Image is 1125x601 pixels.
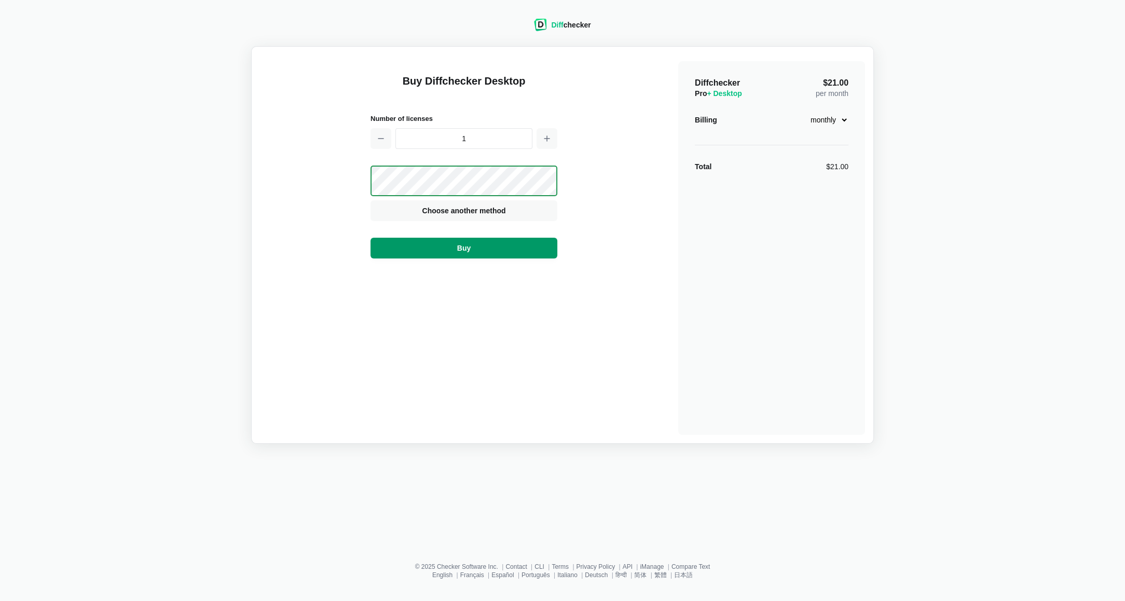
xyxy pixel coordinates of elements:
[534,24,591,33] a: Diffchecker logoDiffchecker
[491,571,514,579] a: Español
[576,563,615,570] a: Privacy Policy
[695,78,740,87] span: Diffchecker
[823,79,848,87] span: $21.00
[634,571,647,579] a: 简体
[371,200,557,221] button: Choose another method
[505,563,527,570] a: Contact
[534,563,544,570] a: CLI
[371,113,557,124] h2: Number of licenses
[623,563,633,570] a: API
[615,571,627,579] a: हिन्दी
[640,563,664,570] a: iManage
[585,571,608,579] a: Deutsch
[552,563,569,570] a: Terms
[522,571,550,579] a: Português
[695,115,717,125] div: Billing
[460,571,484,579] a: Français
[826,161,848,172] div: $21.00
[395,128,532,149] input: 1
[534,19,547,31] img: Diffchecker logo
[415,564,506,570] li: © 2025 Checker Software Inc.
[816,78,848,99] div: per month
[674,571,693,579] a: 日本語
[371,74,557,101] h1: Buy Diffchecker Desktop
[432,571,452,579] a: English
[551,21,563,29] span: Diff
[551,20,591,30] div: checker
[371,238,557,258] button: Buy
[654,571,667,579] a: 繁體
[671,563,710,570] a: Compare Text
[420,206,507,216] span: Choose another method
[455,243,473,253] span: Buy
[557,571,578,579] a: Italiano
[707,89,742,98] span: + Desktop
[695,89,742,98] span: Pro
[695,162,711,171] strong: Total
